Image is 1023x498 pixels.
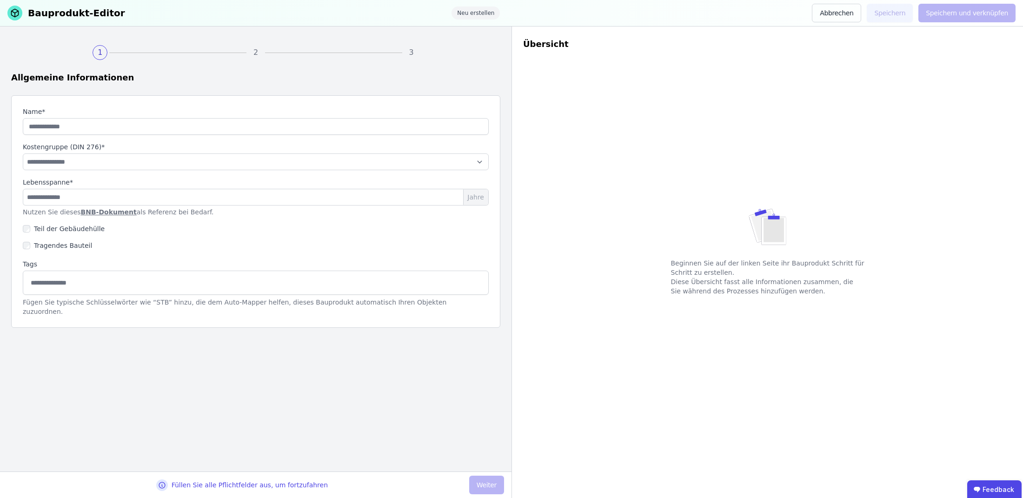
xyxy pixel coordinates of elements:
button: Speichern [867,4,913,22]
div: Füllen Sie alle Pflichtfelder aus, um fortzufahren [172,480,328,490]
div: 3 [404,45,419,60]
label: Name* [23,107,489,116]
p: Nutzen Sie dieses als Referenz bei Bedarf. [23,207,489,217]
label: Lebensspanne* [23,178,73,187]
label: Teil der Gebäudehülle [30,224,105,233]
label: Tags [23,259,489,269]
button: Weiter [469,476,504,494]
img: BPENotFoundIcon [749,203,786,251]
div: Fügen Sie typische Schlüsselwörter wie “STB” hinzu, die dem Auto-Mapper helfen, dieses Bauprodukt... [23,298,489,316]
div: 2 [248,45,263,60]
label: Tragendes Bauteil [30,241,92,250]
button: Abbrechen [812,4,861,22]
label: audits.requiredField [23,142,489,152]
div: Übersicht [523,38,1012,51]
a: BNB-Dokument [81,208,137,216]
div: 1 [93,45,107,60]
span: Jahre [463,189,488,205]
div: Neu erstellen [452,7,500,20]
div: Allgemeine Informationen [11,71,500,84]
div: Bauprodukt-Editor [28,7,125,20]
button: Speichern und verknüpfen [918,4,1016,22]
span: Beginnen Sie auf der linken Seite ihr Bauprodukt Schritt für Schritt zu erstellen. Diese Übersich... [664,251,872,303]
